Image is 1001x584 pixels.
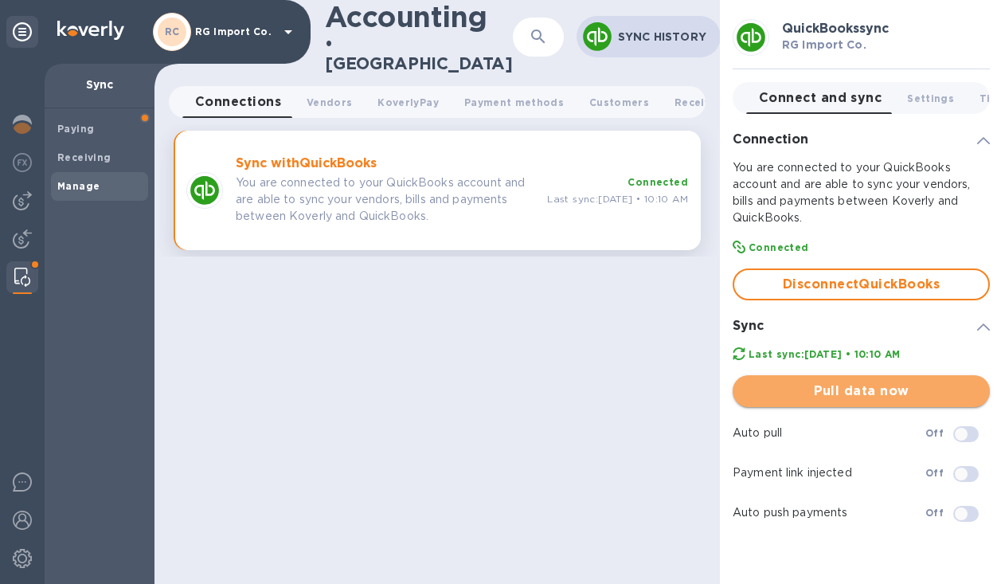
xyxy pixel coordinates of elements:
span: Vendors [307,94,352,111]
b: Receiving [57,151,111,163]
div: Connection [733,127,990,153]
p: You are connected to your QuickBooks account and are able to sync your vendors, bills and payment... [236,174,534,225]
span: KoverlyPay [377,94,438,111]
span: Pull data now [745,382,977,401]
p: Sync History [618,29,708,45]
b: Off [925,507,944,519]
b: Last sync: [DATE] • 10:10 AM [749,348,901,360]
span: Connections [195,91,281,113]
div: Sync [733,313,990,339]
h3: Sync [733,319,764,334]
p: Auto pull [733,425,925,441]
b: Paying [57,123,94,135]
b: Off [925,467,944,479]
img: Logo [57,21,124,40]
h2: • [GEOGRAPHIC_DATA] [325,33,513,73]
img: Foreign exchange [13,153,32,172]
b: Manage [57,180,100,192]
p: RG Import Co. [195,26,275,37]
div: Unpin categories [6,16,38,48]
p: You are connected to your QuickBooks account and are able to sync your vendors, bills and payment... [733,159,990,226]
p: Sync [57,76,142,92]
span: Disconnect QuickBooks [747,275,976,294]
b: RC [165,25,180,37]
span: Connect and sync [759,87,882,109]
button: Pull data now [733,375,990,407]
b: Connected [749,241,809,253]
span: Payment methods [464,94,564,111]
b: Connected [628,176,688,188]
button: DisconnectQuickBooks [733,268,990,300]
span: Last sync: [DATE] • 10:10 AM [547,193,688,205]
b: Sync with QuickBooks [236,155,377,170]
span: Receiving methods [675,94,780,111]
p: Payment link injected [733,464,925,481]
span: Settings [907,90,954,107]
b: QuickBooks sync [782,21,889,36]
b: Off [925,427,944,439]
h3: Connection [733,132,808,147]
b: RG Import Co. [782,38,866,51]
span: Customers [589,94,649,111]
p: Auto push payments [733,504,925,521]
